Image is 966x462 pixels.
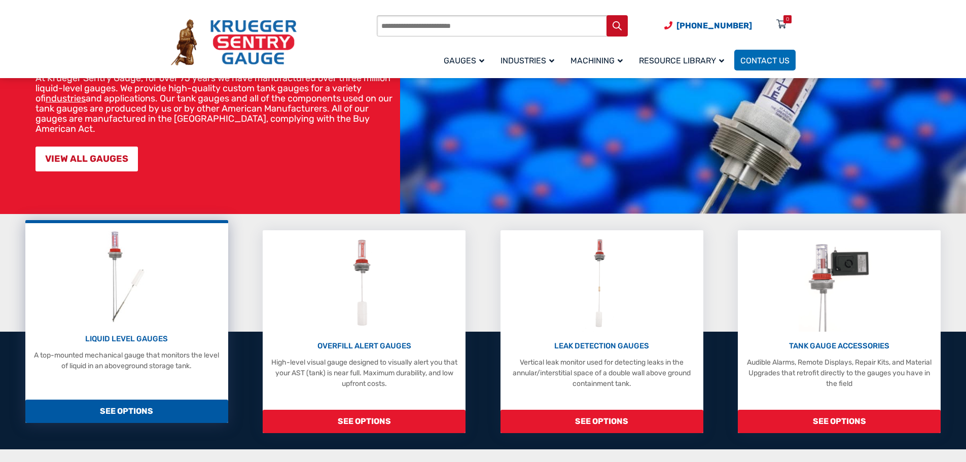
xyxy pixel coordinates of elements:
[676,21,752,30] span: [PHONE_NUMBER]
[564,48,633,72] a: Machining
[738,230,941,433] a: Tank Gauge Accessories TANK GAUGE ACCESSORIES Audible Alarms, Remote Displays, Repair Kits, and M...
[35,147,138,171] a: VIEW ALL GAUGES
[444,56,484,65] span: Gauges
[500,230,703,433] a: Leak Detection Gauges LEAK DETECTION GAUGES Vertical leak monitor used for detecting leaks in the...
[35,73,395,134] p: At Krueger Sentry Gauge, for over 75 years we have manufactured over three million liquid-level g...
[738,410,941,433] span: SEE OPTIONS
[46,93,86,104] a: industries
[582,235,622,332] img: Leak Detection Gauges
[268,357,460,389] p: High-level visual gauge designed to visually alert you that your AST (tank) is near full. Maximum...
[342,235,387,332] img: Overfill Alert Gauges
[500,56,554,65] span: Industries
[500,410,703,433] span: SEE OPTIONS
[268,340,460,352] p: OVERFILL ALERT GAUGES
[639,56,724,65] span: Resource Library
[438,48,494,72] a: Gauges
[506,357,698,389] p: Vertical leak monitor used for detecting leaks in the annular/interstitial space of a double wall...
[25,220,228,423] a: Liquid Level Gauges LIQUID LEVEL GAUGES A top-mounted mechanical gauge that monitors the level of...
[740,56,790,65] span: Contact Us
[99,228,153,325] img: Liquid Level Gauges
[786,15,789,23] div: 0
[30,350,223,371] p: A top-mounted mechanical gauge that monitors the level of liquid in an aboveground storage tank.
[633,48,734,72] a: Resource Library
[743,357,936,389] p: Audible Alarms, Remote Displays, Repair Kits, and Material Upgrades that retrofit directly to the...
[30,333,223,345] p: LIQUID LEVEL GAUGES
[743,340,936,352] p: TANK GAUGE ACCESSORIES
[506,340,698,352] p: LEAK DETECTION GAUGES
[494,48,564,72] a: Industries
[263,230,466,433] a: Overfill Alert Gauges OVERFILL ALERT GAUGES High-level visual gauge designed to visually alert yo...
[570,56,623,65] span: Machining
[664,19,752,32] a: Phone Number (920) 434-8860
[25,400,228,423] span: SEE OPTIONS
[263,410,466,433] span: SEE OPTIONS
[799,235,880,332] img: Tank Gauge Accessories
[400,1,966,214] img: bg_hero_bannerksentry
[734,50,796,70] a: Contact Us
[171,19,297,66] img: Krueger Sentry Gauge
